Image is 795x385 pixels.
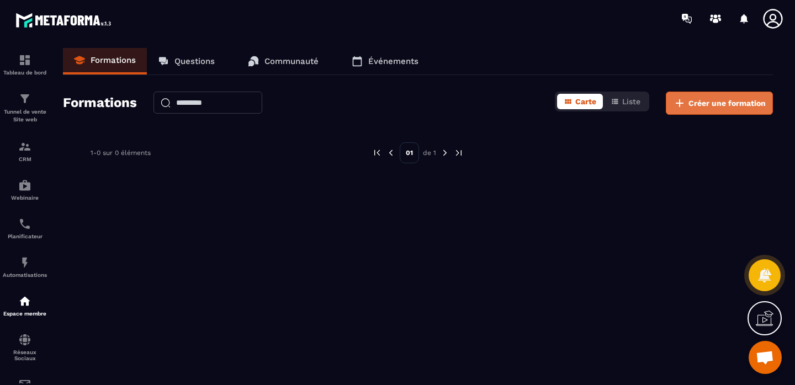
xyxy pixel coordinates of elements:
p: Événements [368,56,418,66]
p: 1-0 sur 0 éléments [91,149,151,157]
p: Formations [91,55,136,65]
button: Liste [604,94,647,109]
img: scheduler [18,217,31,231]
img: prev [372,148,382,158]
p: 01 [400,142,419,163]
p: CRM [3,156,47,162]
h2: Formations [63,92,137,115]
p: Communauté [264,56,319,66]
img: formation [18,92,31,105]
p: Webinaire [3,195,47,201]
span: Liste [622,97,640,106]
img: next [454,148,464,158]
p: Tableau de bord [3,69,47,76]
p: de 1 [423,148,436,157]
p: Espace membre [3,311,47,317]
img: logo [15,10,115,30]
span: Carte [575,97,596,106]
a: automationsautomationsEspace membre [3,286,47,325]
img: next [440,148,450,158]
img: formation [18,140,31,153]
button: Créer une formation [666,92,773,115]
p: Tunnel de vente Site web [3,108,47,124]
a: schedulerschedulerPlanificateur [3,209,47,248]
img: formation [18,54,31,67]
p: Automatisations [3,272,47,278]
p: Réseaux Sociaux [3,349,47,361]
a: Événements [341,48,430,74]
img: automations [18,179,31,192]
a: automationsautomationsWebinaire [3,170,47,209]
p: Planificateur [3,233,47,239]
img: automations [18,256,31,269]
span: Créer une formation [688,98,766,109]
a: formationformationTunnel de vente Site web [3,84,47,132]
a: Communauté [237,48,330,74]
img: social-network [18,333,31,346]
a: automationsautomationsAutomatisations [3,248,47,286]
img: automations [18,295,31,308]
a: Questions [147,48,226,74]
a: formationformationTableau de bord [3,45,47,84]
a: formationformationCRM [3,132,47,170]
img: prev [386,148,396,158]
a: social-networksocial-networkRéseaux Sociaux [3,325,47,370]
a: Formations [63,48,147,74]
button: Carte [557,94,603,109]
div: Ouvrir le chat [749,341,782,374]
p: Questions [174,56,215,66]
